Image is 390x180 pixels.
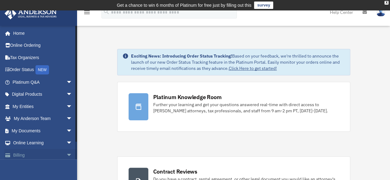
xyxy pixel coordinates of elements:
[384,1,388,5] div: close
[83,11,91,16] a: menu
[4,125,82,137] a: My Documentsarrow_drop_down
[153,168,197,175] div: Contract Reviews
[66,113,79,125] span: arrow_drop_down
[4,113,82,125] a: My Anderson Teamarrow_drop_down
[229,66,277,71] a: Click Here to get started!
[117,82,350,132] a: Platinum Knowledge Room Further your learning and get your questions answered real-time with dire...
[254,2,273,9] a: survey
[376,8,385,17] img: User Pic
[153,102,339,114] div: Further your learning and get your questions answered real-time with direct access to [PERSON_NAM...
[4,76,82,88] a: Platinum Q&Aarrow_drop_down
[35,65,49,74] div: NEW
[131,53,232,59] strong: Exciting News: Introducing Order Status Tracking!
[66,137,79,150] span: arrow_drop_down
[4,88,82,101] a: Digital Productsarrow_drop_down
[131,53,345,71] div: Based on your feedback, we're thrilled to announce the launch of our new Order Status Tracking fe...
[4,100,82,113] a: My Entitiesarrow_drop_down
[83,9,91,16] i: menu
[4,51,82,64] a: Tax Organizers
[66,88,79,101] span: arrow_drop_down
[4,64,82,76] a: Order StatusNEW
[66,76,79,89] span: arrow_drop_down
[103,8,110,15] i: search
[4,137,82,149] a: Online Learningarrow_drop_down
[3,7,59,19] img: Anderson Advisors Platinum Portal
[117,2,252,9] div: Get a chance to win 6 months of Platinum for free just by filling out this
[4,39,82,52] a: Online Ordering
[153,93,222,101] div: Platinum Knowledge Room
[4,27,79,39] a: Home
[4,149,82,161] a: Billingarrow_drop_down
[66,149,79,162] span: arrow_drop_down
[66,100,79,113] span: arrow_drop_down
[66,125,79,137] span: arrow_drop_down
